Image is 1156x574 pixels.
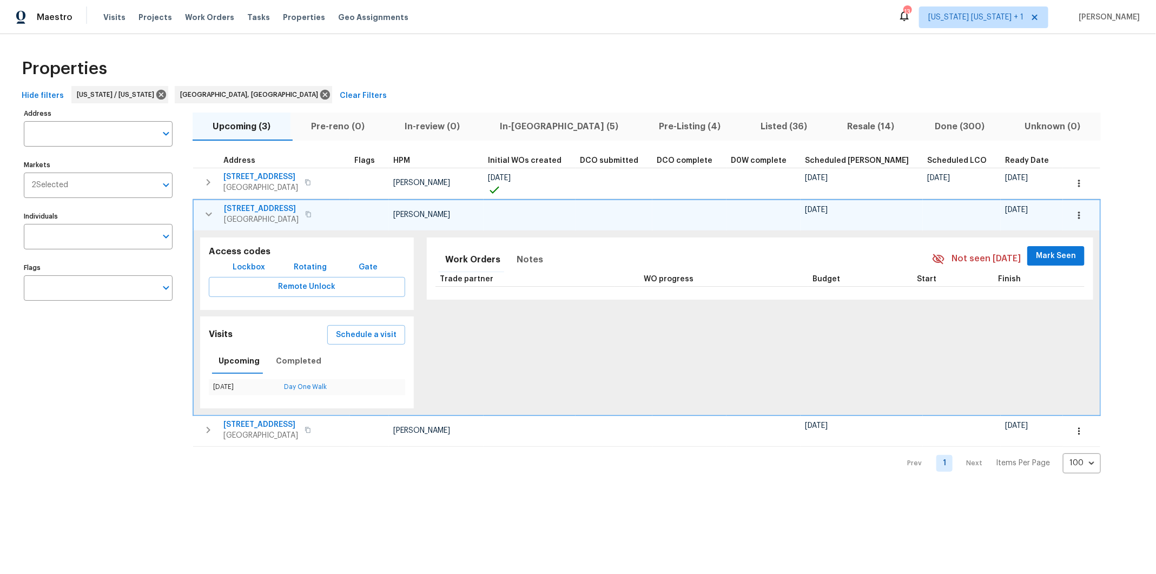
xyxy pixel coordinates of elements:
button: Schedule a visit [327,325,405,345]
span: Geo Assignments [338,12,408,23]
span: Pre-Listing (4) [645,119,734,134]
span: Scheduled [PERSON_NAME] [805,157,909,164]
span: Address [223,157,255,164]
span: Budget [812,275,840,283]
span: [GEOGRAPHIC_DATA] [223,182,298,193]
button: Open [158,280,174,295]
span: In-[GEOGRAPHIC_DATA] (5) [486,119,632,134]
div: [GEOGRAPHIC_DATA], [GEOGRAPHIC_DATA] [175,86,332,103]
span: [STREET_ADDRESS] [223,171,298,182]
span: Trade partner [440,275,493,283]
span: Completed [276,354,321,368]
span: [PERSON_NAME] [393,179,450,187]
span: [DATE] [1005,422,1028,430]
label: Individuals [24,213,173,220]
span: [STREET_ADDRESS] [223,419,298,430]
span: Pre-reno (0) [297,119,378,134]
h5: Access codes [209,246,405,258]
span: [DATE] [488,174,511,182]
span: Initial WOs created [488,157,562,164]
button: Rotating [289,258,331,278]
span: Rotating [294,261,327,274]
span: [PERSON_NAME] [393,427,450,434]
span: [GEOGRAPHIC_DATA] [223,430,298,441]
label: Address [24,110,173,117]
a: Day One Walk [284,384,327,390]
button: Gate [351,258,385,278]
button: Mark Seen [1027,246,1085,266]
span: [STREET_ADDRESS] [224,203,299,214]
button: Open [158,126,174,141]
button: Remote Unlock [209,277,405,297]
span: [DATE] [1005,174,1028,182]
label: Markets [24,162,173,168]
span: Flags [354,157,375,164]
span: Tasks [247,14,270,21]
span: HPM [393,157,410,164]
span: WO progress [644,275,694,283]
span: Gate [355,261,381,274]
span: Maestro [37,12,72,23]
span: Scheduled LCO [927,157,987,164]
h5: Visits [209,329,233,340]
span: [GEOGRAPHIC_DATA], [GEOGRAPHIC_DATA] [180,89,322,100]
button: Lockbox [228,258,269,278]
div: 100 [1063,449,1101,477]
span: 2 Selected [31,181,68,190]
span: [DATE] [1005,206,1028,214]
span: [DATE] [805,174,828,182]
span: DCO complete [657,157,712,164]
span: Clear Filters [340,89,387,103]
span: [DATE] [805,422,828,430]
span: Upcoming [219,354,260,368]
button: Hide filters [17,86,68,106]
button: Clear Filters [335,86,391,106]
span: D0W complete [731,157,787,164]
span: Properties [22,63,107,74]
span: [GEOGRAPHIC_DATA] [224,214,299,225]
span: Unknown (0) [1012,119,1094,134]
span: Properties [283,12,325,23]
span: Work Orders [185,12,234,23]
div: 13 [903,6,911,17]
span: Schedule a visit [336,328,397,342]
a: Goto page 1 [936,455,953,472]
span: [PERSON_NAME] [393,211,450,219]
span: Done (300) [921,119,998,134]
label: Flags [24,265,173,271]
span: Hide filters [22,89,64,103]
span: Start [917,275,937,283]
span: Visits [103,12,125,23]
span: [US_STATE] / [US_STATE] [77,89,158,100]
span: Resale (14) [834,119,908,134]
span: Finish [999,275,1021,283]
span: In-review (0) [391,119,473,134]
div: [US_STATE] / [US_STATE] [71,86,168,103]
span: Listed (36) [747,119,821,134]
button: Open [158,177,174,193]
span: DCO submitted [580,157,638,164]
span: Lockbox [233,261,265,274]
span: Work Orders [445,252,500,267]
nav: Pagination Navigation [897,453,1101,473]
span: Remote Unlock [217,280,397,294]
td: [DATE] [209,379,280,395]
span: Ready Date [1005,157,1049,164]
span: [PERSON_NAME] [1074,12,1140,23]
span: [DATE] [805,206,828,214]
span: Projects [138,12,172,23]
span: Notes [517,252,543,267]
span: [US_STATE] [US_STATE] + 1 [928,12,1023,23]
span: Upcoming (3) [199,119,284,134]
span: Mark Seen [1036,249,1076,263]
span: Not seen [DATE] [952,253,1021,265]
span: [DATE] [927,174,950,182]
button: Open [158,229,174,244]
p: Items Per Page [996,458,1050,469]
